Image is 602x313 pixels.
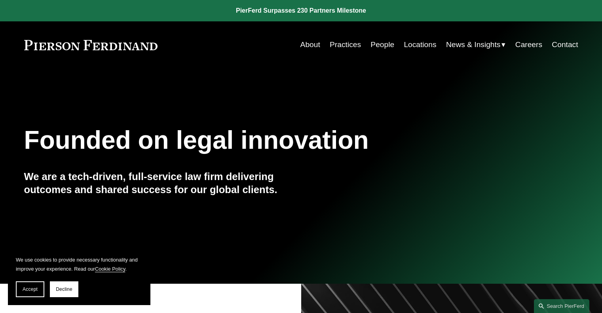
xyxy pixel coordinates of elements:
[370,37,394,52] a: People
[56,286,72,292] span: Decline
[16,255,142,273] p: We use cookies to provide necessary functionality and improve your experience. Read our .
[534,299,589,313] a: Search this site
[404,37,436,52] a: Locations
[95,266,125,272] a: Cookie Policy
[16,281,44,297] button: Accept
[515,37,542,52] a: Careers
[24,126,486,155] h1: Founded on legal innovation
[446,38,501,52] span: News & Insights
[23,286,38,292] span: Accept
[330,37,361,52] a: Practices
[446,37,506,52] a: folder dropdown
[8,247,150,305] section: Cookie banner
[50,281,78,297] button: Decline
[552,37,578,52] a: Contact
[300,37,320,52] a: About
[24,170,301,196] h4: We are a tech-driven, full-service law firm delivering outcomes and shared success for our global...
